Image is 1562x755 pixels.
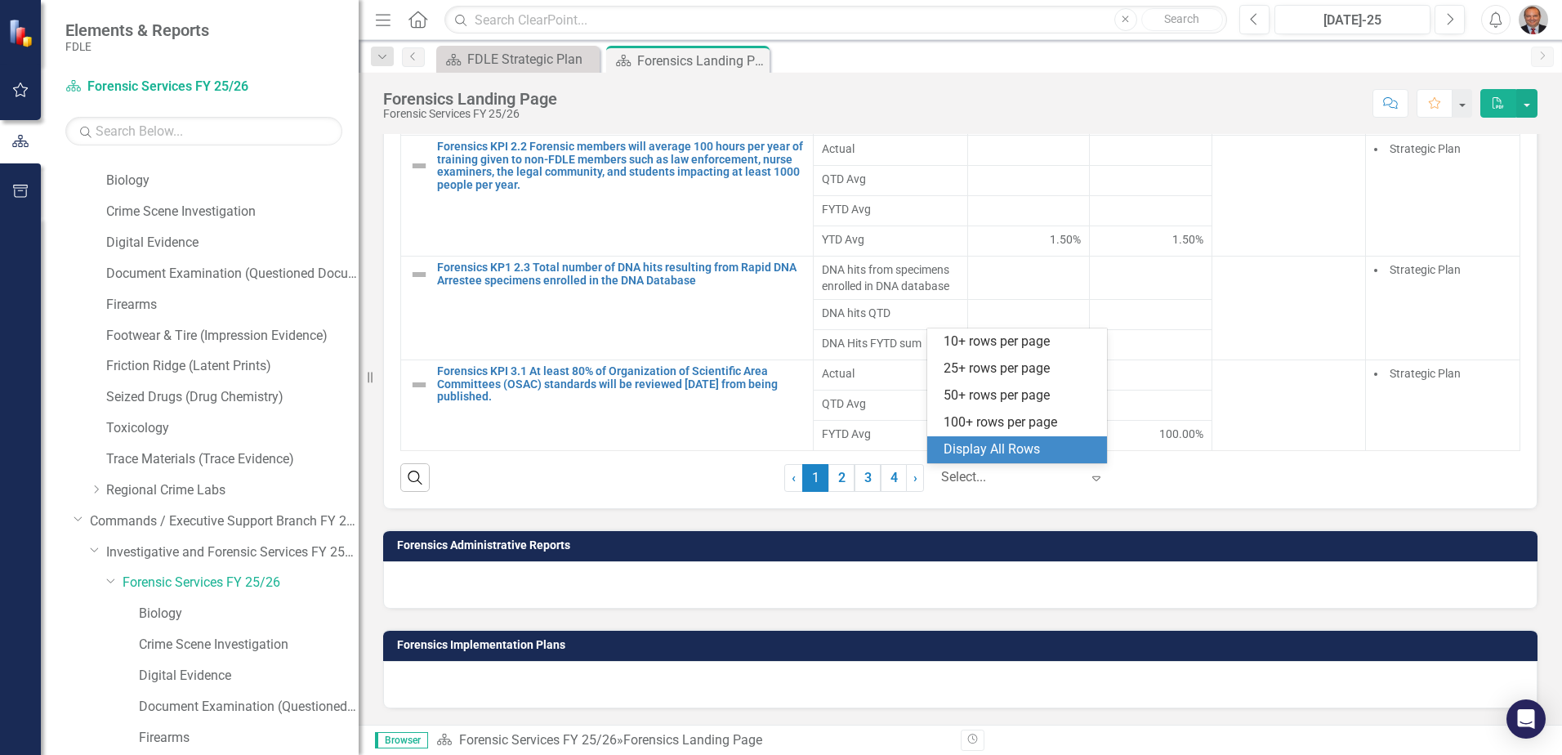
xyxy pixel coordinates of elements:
a: Firearms [106,296,359,315]
a: 4 [881,464,907,492]
span: DNA hits QTD [822,305,959,321]
span: 100.00% [1159,426,1203,442]
span: QTD Avg [822,171,959,187]
div: 10+ rows per page [944,333,1097,351]
div: Display All Rows [944,440,1097,459]
div: 100+ rows per page [944,413,1097,432]
span: Strategic Plan [1390,263,1461,276]
div: Forensics Landing Page [637,51,765,71]
span: 1 [802,464,828,492]
a: Trace Materials (Trace Evidence) [106,450,359,469]
div: Forensics Landing Page [383,90,557,108]
img: Not Defined [409,156,429,176]
span: Actual [822,365,959,382]
span: ‹ [792,470,796,485]
a: Forensic Services FY 25/26 [459,732,617,748]
a: 3 [855,464,881,492]
h3: Forensics Administrative Reports [397,539,1529,552]
span: DNA hits from specimens enrolled in DNA database [822,261,959,294]
a: Document Examination (Questioned Documents) [139,698,359,717]
div: Forensics Landing Page [623,732,762,748]
a: Forensics KP1 2.3 Total number of DNA hits resulting from Rapid DNA Arrestee specimens enrolled i... [437,261,805,287]
a: Seized Drugs (Drug Chemistry) [106,388,359,407]
a: Forensics KPI 2.2 Forensic members will average 100 hours per year of training given to non-FDLE ... [437,141,805,191]
div: Open Intercom Messenger [1506,699,1546,739]
a: Forensics KPI 3.1 At least 80% of Organization of Scientific Area Committees (OSAC) standards wil... [437,365,805,403]
a: FDLE Strategic Plan [440,49,596,69]
a: Regional Crime Labs [106,481,359,500]
span: Browser [375,732,428,748]
a: Forensic Services FY 25/26 [123,574,359,592]
a: Digital Evidence [106,234,359,252]
span: Search [1164,12,1199,25]
a: Investigative and Forensic Services FY 25/26 [106,543,359,562]
div: 25+ rows per page [944,360,1097,378]
span: Strategic Plan [1390,142,1461,155]
a: Crime Scene Investigation [139,636,359,654]
a: Firearms [139,729,359,748]
span: 1.50% [1050,231,1081,248]
a: 2 [828,464,855,492]
span: DNA Hits FYTD sum [822,335,959,351]
span: FYTD Avg [822,426,959,442]
img: ClearPoint Strategy [8,19,37,47]
button: Search [1141,8,1223,31]
div: Forensic Services FY 25/26 [383,108,557,120]
div: FDLE Strategic Plan [467,49,596,69]
h3: Forensics Implementation Plans [397,639,1529,651]
input: Search Below... [65,117,342,145]
a: Footwear & Tire (Impression Evidence) [106,327,359,346]
span: Elements & Reports [65,20,209,40]
div: » [436,731,948,750]
a: Biology [106,172,359,190]
small: FDLE [65,40,209,53]
div: [DATE]-25 [1280,11,1425,30]
input: Search ClearPoint... [444,6,1227,34]
span: Strategic Plan [1390,367,1461,380]
a: Document Examination (Questioned Documents) [106,265,359,284]
span: › [913,470,917,485]
a: Toxicology [106,419,359,438]
span: 1.50% [1172,231,1203,248]
a: Forensic Services FY 25/26 [65,78,270,96]
div: 50+ rows per page [944,386,1097,405]
a: Biology [139,605,359,623]
img: Not Defined [409,265,429,284]
img: Not Defined [409,375,429,395]
span: QTD Avg [822,395,959,412]
a: Friction Ridge (Latent Prints) [106,357,359,376]
a: Commands / Executive Support Branch FY 25/26 [90,512,359,531]
a: Digital Evidence [139,667,359,686]
span: YTD Avg [822,231,959,248]
span: FYTD Avg [822,201,959,217]
img: Chris Carney [1519,5,1548,34]
button: [DATE]-25 [1274,5,1430,34]
a: Crime Scene Investigation [106,203,359,221]
span: Actual [822,141,959,157]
